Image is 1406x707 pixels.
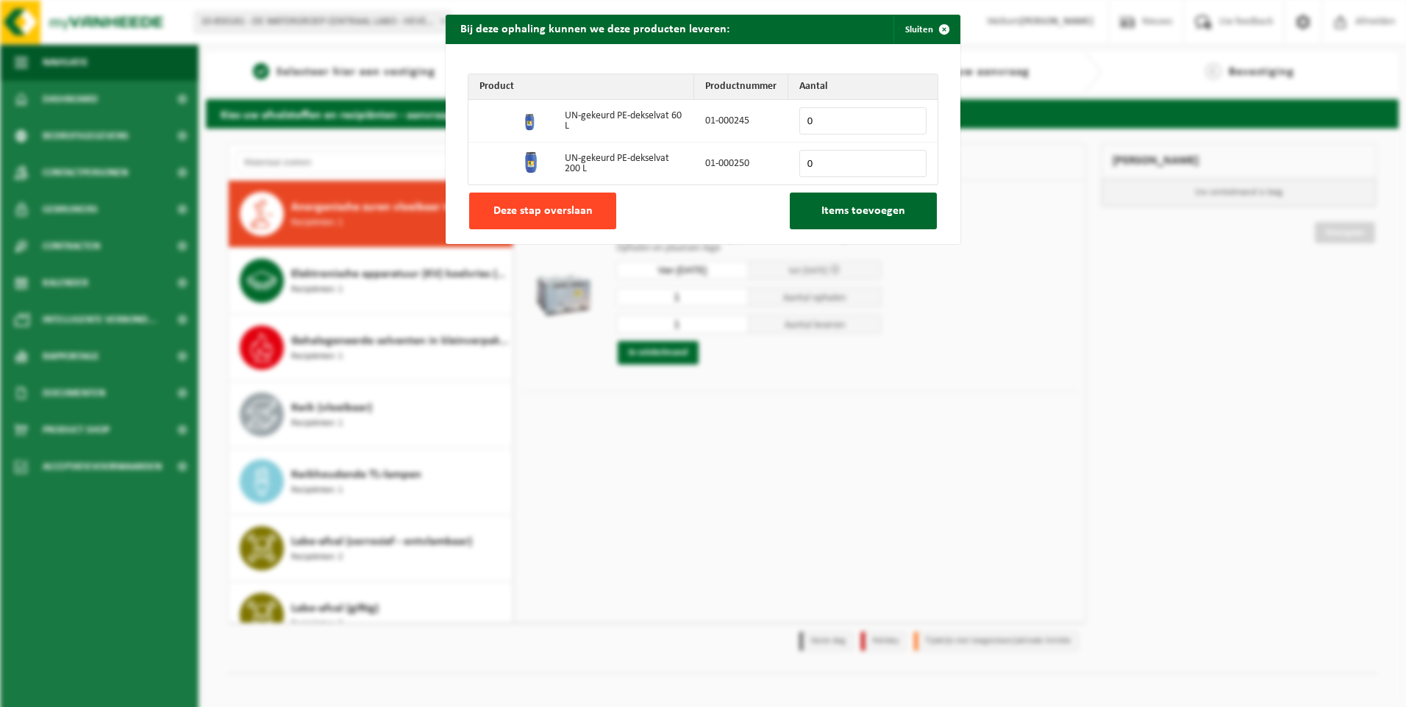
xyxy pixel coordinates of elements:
span: Deze stap overslaan [493,205,593,217]
button: Sluiten [893,15,959,44]
img: 01-000250 [519,151,543,174]
img: 01-000245 [519,108,543,132]
button: Items toevoegen [790,193,937,229]
h2: Bij deze ophaling kunnen we deze producten leveren: [446,15,744,43]
td: UN-gekeurd PE-dekselvat 200 L [554,143,694,184]
th: Product [468,74,694,100]
td: UN-gekeurd PE-dekselvat 60 L [554,100,694,143]
span: Items toevoegen [821,205,905,217]
td: 01-000245 [694,100,788,143]
td: 01-000250 [694,143,788,184]
th: Productnummer [694,74,788,100]
th: Aantal [788,74,938,100]
button: Deze stap overslaan [469,193,616,229]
